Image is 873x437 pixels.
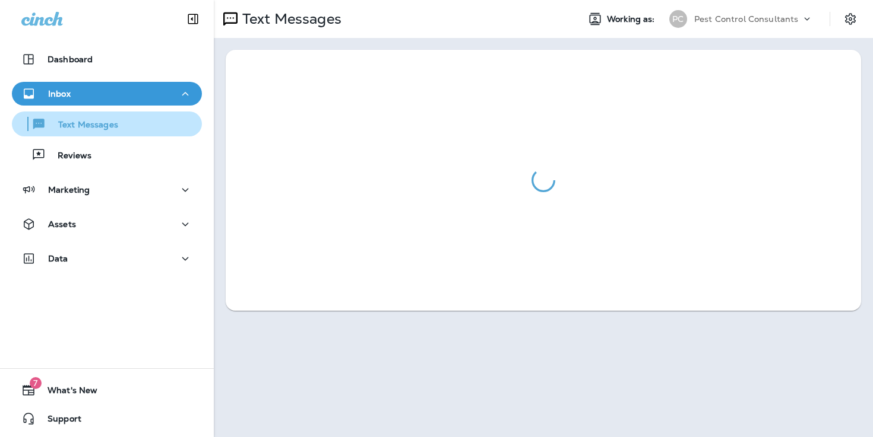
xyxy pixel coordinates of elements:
p: Reviews [46,151,91,162]
button: Settings [840,8,861,30]
button: Data [12,247,202,270]
button: 7What's New [12,378,202,402]
div: PC [669,10,687,28]
button: Inbox [12,82,202,106]
p: Dashboard [48,55,93,64]
p: Text Messages [238,10,341,28]
button: Support [12,407,202,430]
span: What's New [36,385,97,400]
p: Text Messages [46,120,118,131]
p: Assets [48,219,76,229]
p: Inbox [48,89,71,98]
button: Marketing [12,178,202,202]
button: Dashboard [12,47,202,71]
button: Reviews [12,142,202,167]
button: Collapse Sidebar [176,7,210,31]
span: 7 [30,377,42,389]
button: Assets [12,212,202,236]
span: Support [36,414,81,428]
span: Working as: [607,14,657,24]
p: Data [48,254,68,263]
p: Marketing [48,185,90,194]
button: Text Messages [12,111,202,136]
p: Pest Control Consultants [694,14,798,24]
